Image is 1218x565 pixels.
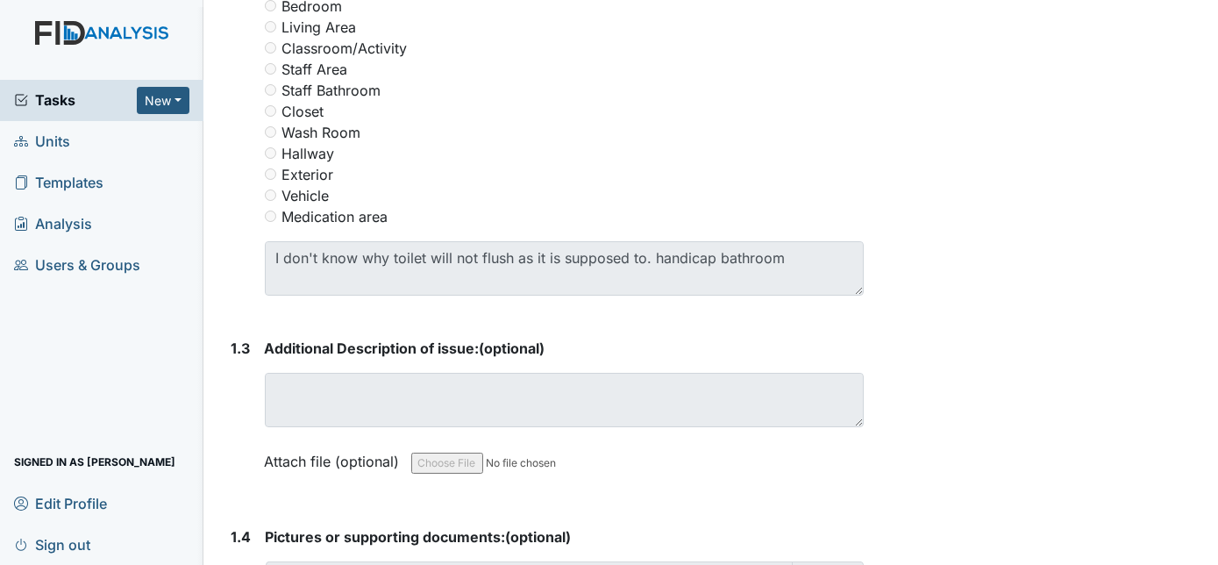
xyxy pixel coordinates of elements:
[282,80,381,101] label: Staff Bathroom
[14,211,92,238] span: Analysis
[265,105,276,117] input: Closet
[14,448,175,476] span: Signed in as [PERSON_NAME]
[14,252,140,279] span: Users & Groups
[265,42,276,54] input: Classroom/Activity
[265,441,407,472] label: Attach file (optional)
[282,122,361,143] label: Wash Room
[14,128,70,155] span: Units
[14,169,103,197] span: Templates
[282,59,348,80] label: Staff Area
[265,147,276,159] input: Hallway
[282,185,330,206] label: Vehicle
[282,206,388,227] label: Medication area
[265,126,276,138] input: Wash Room
[14,531,90,558] span: Sign out
[231,338,251,359] label: 1.3
[14,89,137,111] a: Tasks
[265,21,276,32] input: Living Area
[266,528,506,546] span: Pictures or supporting documents:
[265,241,865,296] textarea: I don't know why toilet will not flush as it is supposed to. handicap bathroom
[265,211,276,222] input: Medication area
[265,190,276,201] input: Vehicle
[265,340,480,357] span: Additional Description of issue:
[282,101,324,122] label: Closet
[282,164,334,185] label: Exterior
[282,143,335,164] label: Hallway
[137,87,189,114] button: New
[14,490,107,517] span: Edit Profile
[282,38,408,59] label: Classroom/Activity
[266,526,865,547] strong: (optional)
[265,338,865,359] strong: (optional)
[265,168,276,180] input: Exterior
[265,84,276,96] input: Staff Bathroom
[231,526,252,547] label: 1.4
[265,63,276,75] input: Staff Area
[282,17,357,38] label: Living Area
